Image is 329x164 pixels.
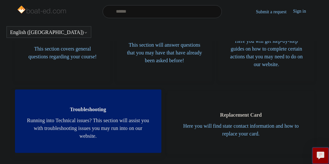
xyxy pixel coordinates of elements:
[168,91,314,155] a: Replacement Card Here you will find state contact information and how to replace your card.
[127,41,203,64] span: This section will answer questions that you may have that have already been asked before!
[15,89,161,153] a: Troubleshooting Running into Technical issues? This section will assist you with troubleshooting ...
[15,10,110,81] a: General This section covers general questions regarding your course!
[178,111,305,119] span: Replacement Card
[10,29,88,35] button: English ([GEOGRAPHIC_DATA])
[103,5,222,18] input: Search
[117,10,212,81] a: FAQ This section will answer questions that you may have that have already been asked before!
[25,45,101,61] span: This section covers general questions regarding your course!
[293,8,312,16] a: Sign in
[312,147,329,164] button: Live chat
[228,37,304,68] span: Here you will get step-by-step guides on how to complete certain actions that you may need to do ...
[178,122,305,138] span: Here you will find state contact information and how to replace your card.
[219,10,314,81] a: Step-by-Step Here you will get step-by-step guides on how to complete certain actions that you ma...
[256,8,293,15] a: Submit a request
[25,117,152,140] span: Running into Technical issues? This section will assist you with troubleshooting issues you may r...
[25,106,152,113] span: Troubleshooting
[17,4,68,17] img: Boat-Ed Help Center home page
